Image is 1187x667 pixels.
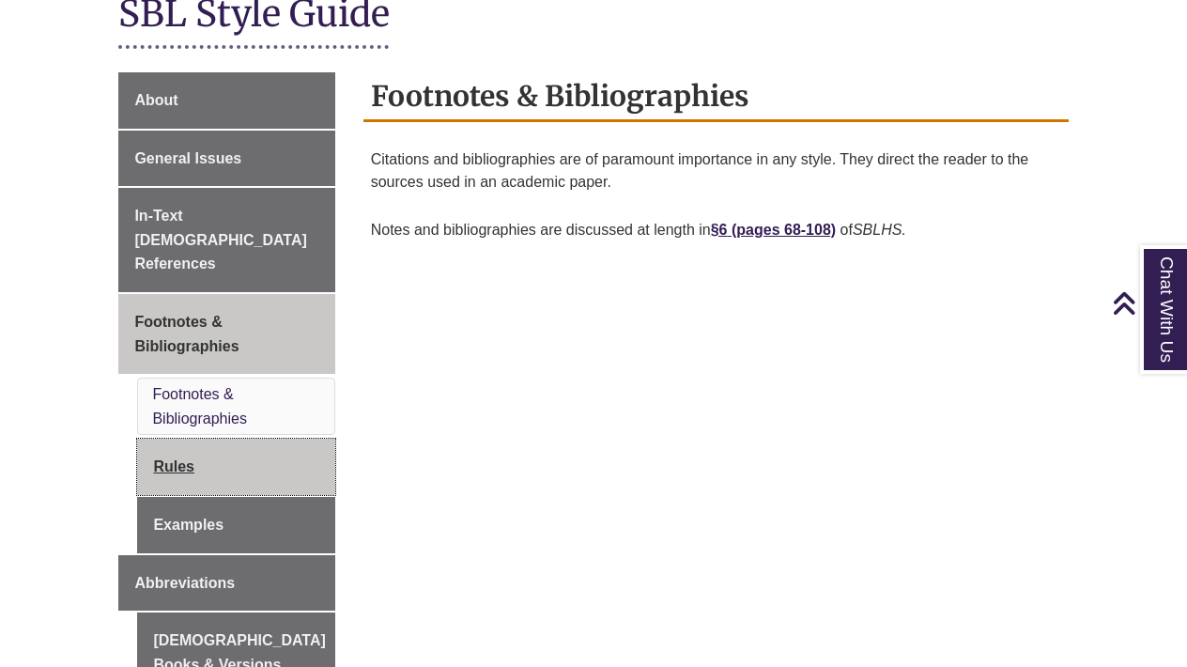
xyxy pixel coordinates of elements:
span: Abbreviations [134,575,235,591]
p: Citations and bibliographies are of paramount importance in any style. They direct the reader to ... [371,141,1061,201]
a: General Issues [118,131,334,187]
span: In-Text [DEMOGRAPHIC_DATA] References [134,208,306,271]
a: ( [732,222,736,238]
span: Notes and bibliographies are discussed at length in [371,222,732,238]
span: of [840,222,853,238]
a: Footnotes & Bibliographies [118,294,334,374]
a: Footnotes & Bibliographies [152,386,247,427]
h2: Footnotes & Bibliographies [363,72,1069,122]
a: Rules [137,439,334,495]
a: pages 68-108) [736,222,836,238]
a: About [118,72,334,129]
a: Examples [137,497,334,553]
a: In-Text [DEMOGRAPHIC_DATA] References [118,188,334,292]
span: Footnotes & Bibliographies [134,314,239,354]
em: SBLHS. [853,222,906,238]
span: General Issues [134,150,241,166]
span: About [134,92,177,108]
a: Back to Top [1112,290,1182,316]
strong: §6 [711,222,728,238]
a: Abbreviations [118,555,334,612]
a: §6 [711,222,732,238]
